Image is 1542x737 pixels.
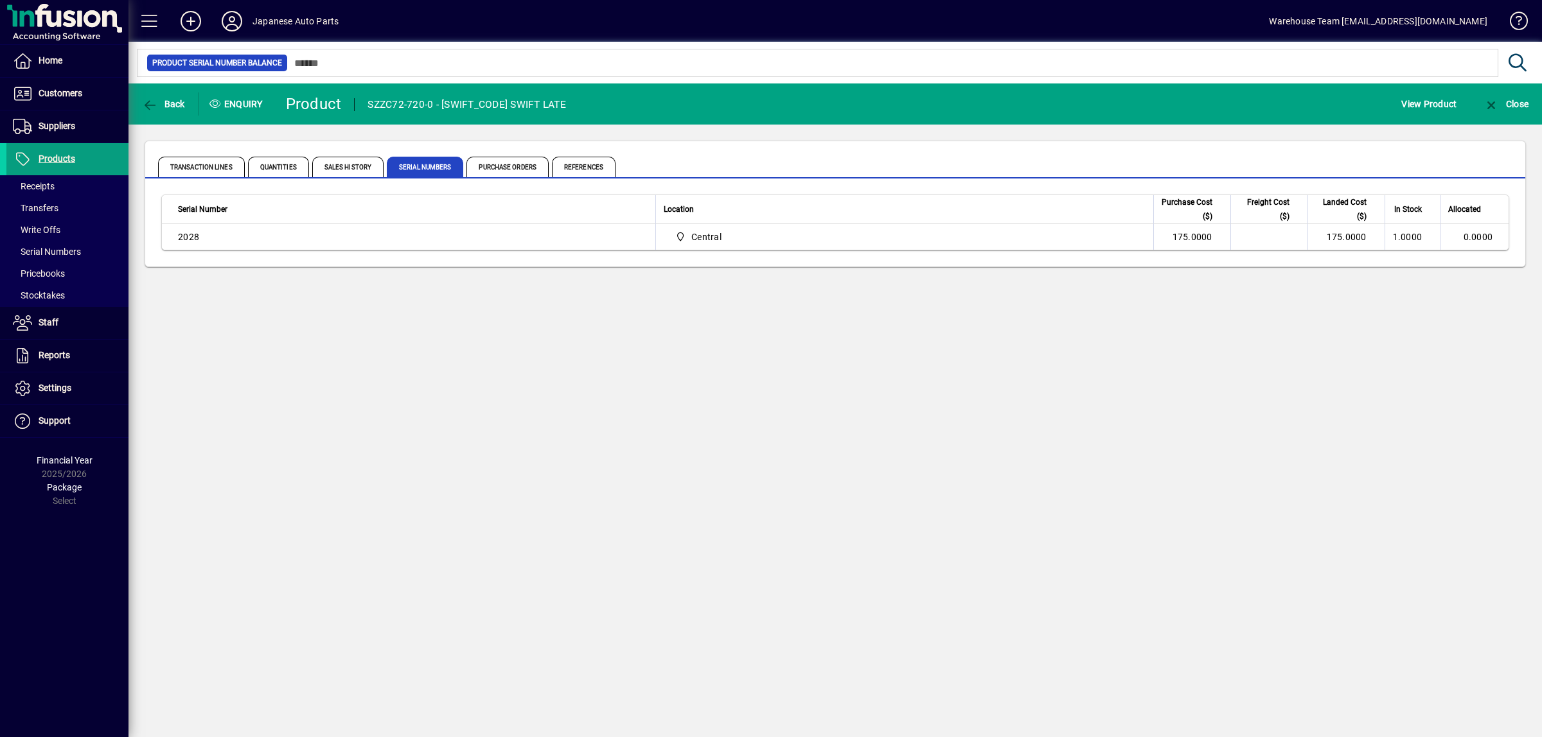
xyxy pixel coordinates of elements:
span: Financial Year [37,455,93,465]
span: Write Offs [13,225,60,235]
button: Back [139,92,188,116]
button: Profile [211,10,253,33]
span: Staff [39,317,58,327]
a: Staff [6,307,128,339]
div: Purchase Cost ($) [1162,195,1224,223]
td: 175.0000 [1153,224,1230,250]
span: Support [39,415,71,426]
span: Freight Cost ($) [1239,195,1289,223]
span: Purchase Cost ($) [1162,195,1212,223]
span: Back [142,99,185,109]
span: Products [39,153,75,164]
app-page-header-button: Back [128,92,199,116]
span: Receipts [13,181,55,191]
span: Quantities [248,157,309,177]
td: 175.0000 [1307,224,1385,250]
span: Serial Numbers [13,247,81,257]
div: Landed Cost ($) [1316,195,1378,223]
span: Allocated [1448,202,1481,216]
span: Central [670,229,1139,245]
span: Close [1484,99,1529,109]
div: Enquiry [199,94,276,114]
button: View Product [1398,92,1460,116]
td: 2028 [162,224,655,250]
a: Receipts [6,175,128,197]
div: Allocated [1448,202,1493,216]
span: Pricebooks [13,268,65,279]
span: Transfers [13,203,58,213]
a: Settings [6,372,128,404]
span: Package [47,482,82,492]
span: Serial Number [178,202,227,216]
span: View Product [1401,94,1457,114]
span: Serial Numbers [387,157,463,177]
a: Stocktakes [6,284,128,306]
span: Home [39,55,62,65]
button: Close [1480,92,1532,116]
a: Pricebooks [6,263,128,284]
div: In Stock [1393,202,1434,216]
a: Suppliers [6,110,128,143]
span: Purchase Orders [466,157,549,177]
span: References [552,157,616,177]
span: Product Serial Number Balance [152,56,282,69]
div: Product [286,94,342,114]
td: 0.0000 [1440,224,1509,250]
button: Add [170,10,211,33]
span: Sales History [312,157,384,177]
app-page-header-button: Close enquiry [1470,92,1542,116]
div: SZZC72-720-0 - [SWIFT_CODE] SWIFT LATE [368,94,566,115]
a: Reports [6,340,128,372]
div: Japanese Auto Parts [253,11,339,31]
span: Reports [39,350,70,360]
a: Knowledge Base [1500,3,1526,44]
span: Location [664,202,694,216]
span: In Stock [1394,202,1422,216]
div: Warehouse Team [EMAIL_ADDRESS][DOMAIN_NAME] [1269,11,1487,31]
span: Central [691,230,722,243]
a: Write Offs [6,219,128,241]
span: Suppliers [39,121,75,131]
a: Support [6,405,128,437]
div: Location [664,202,1146,216]
a: Customers [6,78,128,110]
span: Settings [39,383,71,393]
a: Serial Numbers [6,241,128,263]
td: 1.0000 [1385,224,1440,250]
span: Landed Cost ($) [1316,195,1367,223]
span: Customers [39,88,82,98]
div: Serial Number [178,202,648,216]
a: Transfers [6,197,128,219]
div: Freight Cost ($) [1239,195,1301,223]
a: Home [6,45,128,77]
span: Stocktakes [13,290,65,300]
span: Transaction Lines [158,157,245,177]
